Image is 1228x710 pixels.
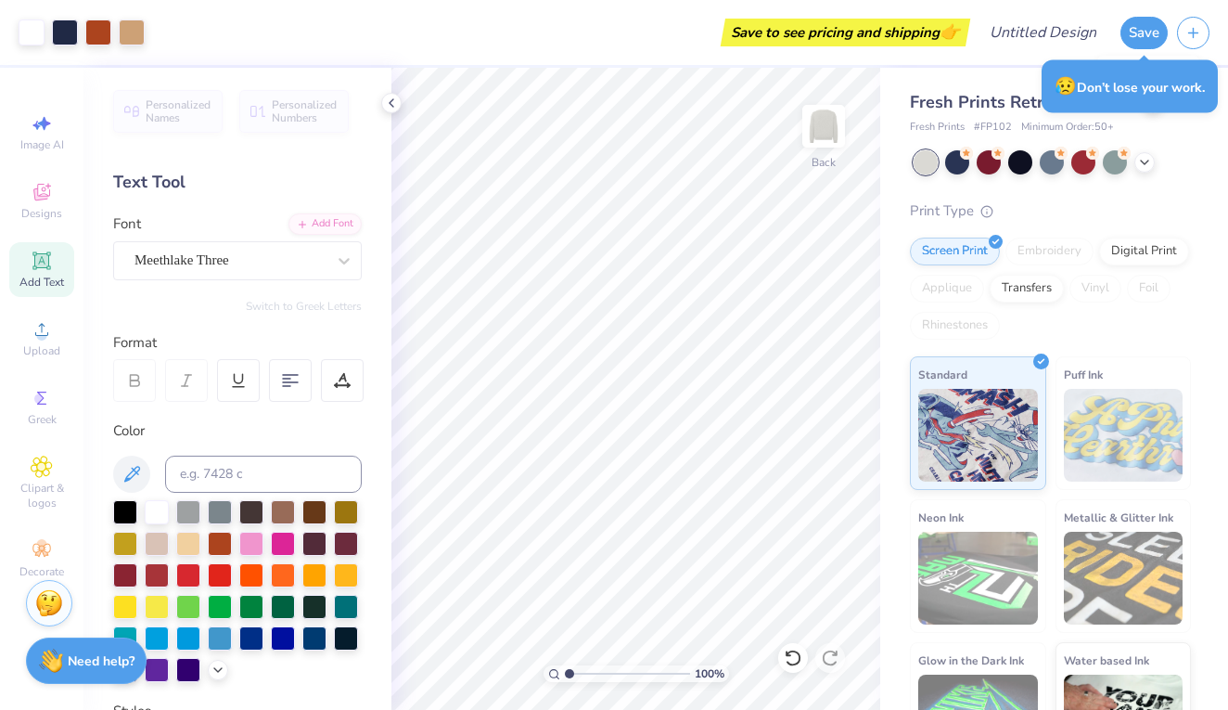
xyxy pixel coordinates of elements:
[910,275,984,303] div: Applique
[910,238,1000,265] div: Screen Print
[20,137,64,152] span: Image AI
[1005,238,1094,265] div: Embroidery
[918,508,964,527] span: Neon Ink
[910,120,965,136] span: Fresh Prints
[725,19,966,46] div: Save to see pricing and shipping
[1064,389,1183,482] img: Puff Ink
[165,456,362,493] input: e.g. 7428 c
[246,299,362,314] button: Switch to Greek Letters
[918,389,1038,482] img: Standard
[918,532,1038,625] img: Neon Ink
[288,213,362,235] div: Add Font
[272,98,338,124] span: Personalized Numbers
[1064,532,1183,625] img: Metallic & Glitter Ink
[28,412,57,427] span: Greek
[974,120,1012,136] span: # FP102
[1042,60,1218,113] div: Don’t lose your work.
[940,20,960,43] span: 👉
[695,665,724,682] span: 100 %
[805,108,842,145] img: Back
[113,213,141,235] label: Font
[1069,275,1121,303] div: Vinyl
[19,275,64,290] span: Add Text
[910,312,1000,340] div: Rhinestones
[9,481,74,510] span: Clipart & logos
[910,91,1135,113] span: Fresh Prints Retro Crewneck
[918,365,967,384] span: Standard
[21,206,62,221] span: Designs
[1064,651,1149,670] span: Water based Ink
[1120,17,1168,49] button: Save
[68,652,134,670] strong: Need help?
[918,651,1024,670] span: Glow in the Dark Ink
[146,98,211,124] span: Personalized Names
[1055,74,1077,98] span: 😥
[1064,508,1173,527] span: Metallic & Glitter Ink
[1021,120,1114,136] span: Minimum Order: 50 +
[113,170,362,195] div: Text Tool
[1099,238,1189,265] div: Digital Print
[23,343,60,358] span: Upload
[975,14,1111,51] input: Untitled Design
[812,154,836,171] div: Back
[113,420,362,442] div: Color
[910,200,1191,222] div: Print Type
[19,564,64,579] span: Decorate
[990,275,1064,303] div: Transfers
[1064,365,1103,384] span: Puff Ink
[1127,275,1170,303] div: Foil
[113,332,364,354] div: Format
